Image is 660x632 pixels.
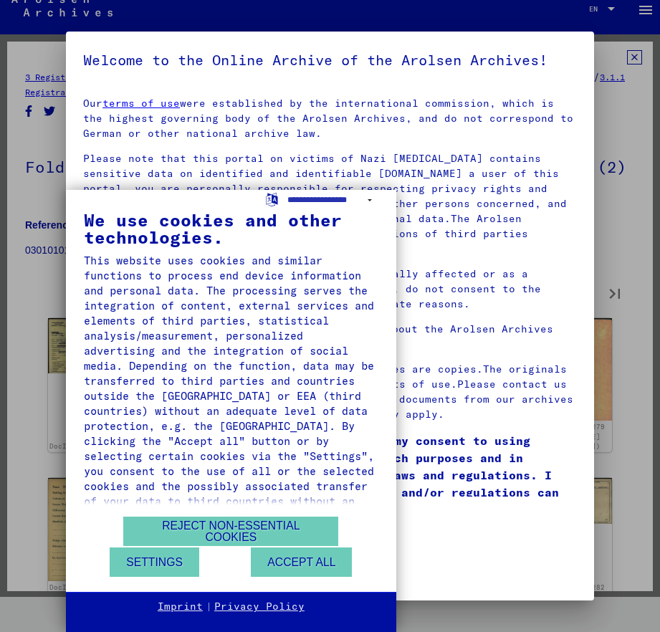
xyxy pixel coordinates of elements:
a: Imprint [158,600,203,614]
a: Privacy Policy [214,600,305,614]
button: Settings [110,547,199,577]
div: We use cookies and other technologies. [84,211,378,246]
button: Reject non-essential cookies [123,517,338,546]
button: Accept all [251,547,352,577]
div: This website uses cookies and similar functions to process end device information and personal da... [84,253,378,524]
